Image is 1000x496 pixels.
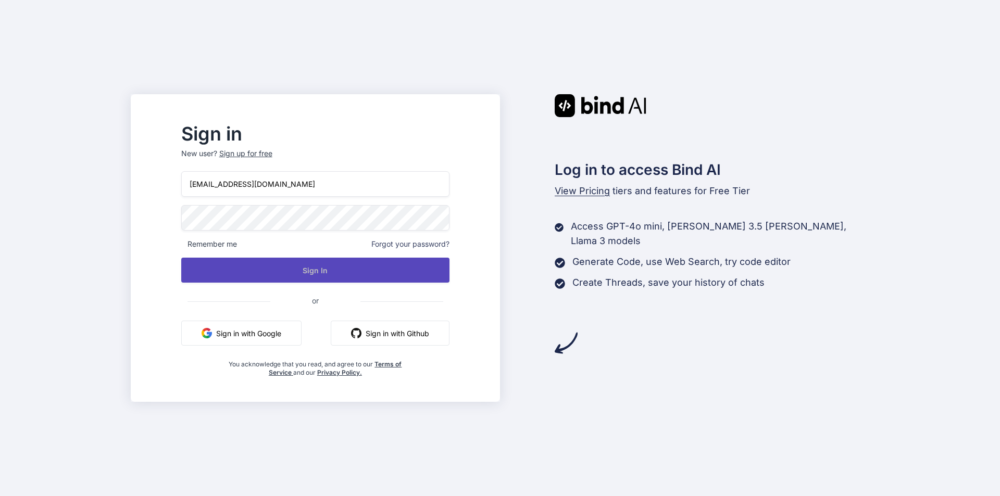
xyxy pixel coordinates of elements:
span: Remember me [181,239,237,249]
h2: Log in to access Bind AI [555,159,869,181]
button: Sign in with Google [181,321,302,346]
img: Bind AI logo [555,94,646,117]
a: Privacy Policy. [317,368,362,376]
button: Sign in with Github [331,321,449,346]
button: Sign In [181,258,449,283]
h2: Sign in [181,125,449,142]
span: or [270,288,360,313]
img: github [351,328,361,338]
p: Create Threads, save your history of chats [572,275,765,290]
p: New user? [181,148,449,171]
input: Login or Email [181,171,449,197]
p: tiers and features for Free Tier [555,184,869,198]
span: Forgot your password? [371,239,449,249]
p: Access GPT-4o mini, [PERSON_NAME] 3.5 [PERSON_NAME], Llama 3 models [571,219,869,248]
span: View Pricing [555,185,610,196]
div: Sign up for free [219,148,272,159]
p: Generate Code, use Web Search, try code editor [572,255,791,269]
img: arrow [555,332,578,354]
img: google [202,328,212,338]
div: You acknowledge that you read, and agree to our and our [226,354,405,377]
a: Terms of Service [269,360,402,376]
